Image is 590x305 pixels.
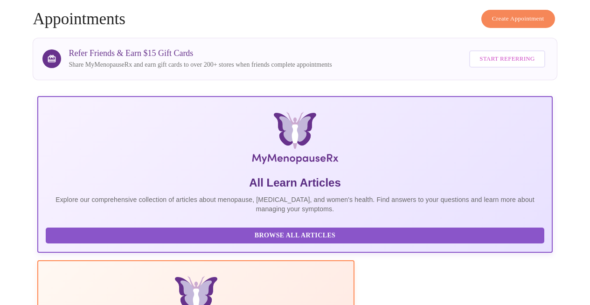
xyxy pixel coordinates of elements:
[46,195,544,214] p: Explore our comprehensive collection of articles about menopause, [MEDICAL_DATA], and women's hea...
[123,112,466,168] img: MyMenopauseRx Logo
[69,49,332,58] h3: Refer Friends & Earn $15 Gift Cards
[46,228,544,244] button: Browse All Articles
[46,175,544,190] h5: All Learn Articles
[467,46,547,72] a: Start Referring
[55,230,534,242] span: Browse All Articles
[481,10,555,28] button: Create Appointment
[469,50,545,68] button: Start Referring
[69,60,332,69] p: Share MyMenopauseRx and earn gift cards to over 200+ stores when friends complete appointments
[33,10,557,28] h4: Appointments
[479,54,534,64] span: Start Referring
[492,14,544,24] span: Create Appointment
[46,231,546,239] a: Browse All Articles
